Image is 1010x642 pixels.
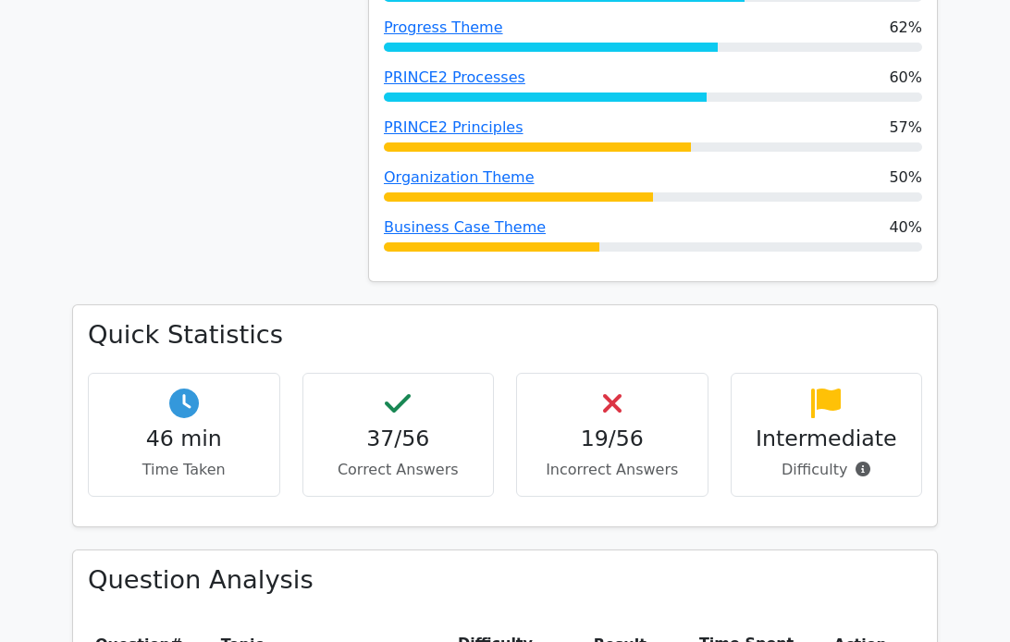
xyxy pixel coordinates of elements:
[746,426,907,451] h4: Intermediate
[889,117,922,139] span: 57%
[889,167,922,189] span: 50%
[384,118,523,136] a: PRINCE2 Principles
[384,68,525,86] a: PRINCE2 Processes
[889,67,922,89] span: 60%
[889,216,922,239] span: 40%
[532,426,693,451] h4: 19/56
[88,320,922,351] h3: Quick Statistics
[88,565,922,596] h3: Question Analysis
[384,218,546,236] a: Business Case Theme
[318,426,479,451] h4: 37/56
[104,459,265,481] p: Time Taken
[318,459,479,481] p: Correct Answers
[384,168,535,186] a: Organization Theme
[384,19,503,36] a: Progress Theme
[532,459,693,481] p: Incorrect Answers
[104,426,265,451] h4: 46 min
[746,459,907,481] p: Difficulty
[889,17,922,39] span: 62%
